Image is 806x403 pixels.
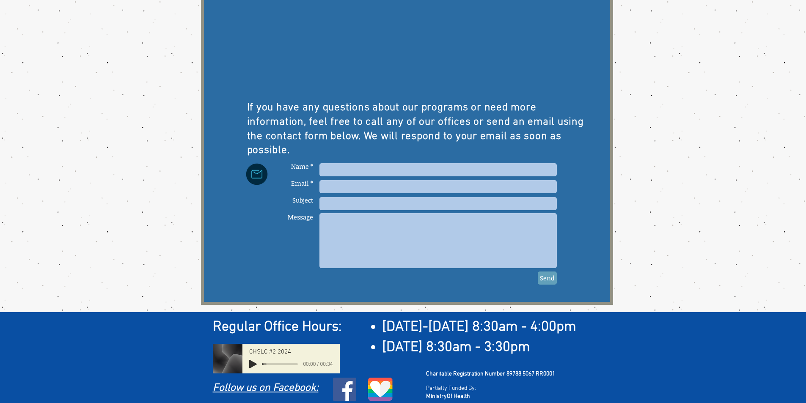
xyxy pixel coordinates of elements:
[298,360,333,368] span: 00:00 / 00:34
[333,378,356,401] ul: Social Bar
[249,349,291,355] span: CHSLC #2 2024
[426,385,476,392] span: Partially Funded By:
[382,339,530,356] span: [DATE] 8:30am - 3:30pm
[382,318,576,336] span: [DATE]-[DATE] 8:30am - 4:00pm
[540,274,555,282] span: Send
[333,378,356,401] img: Facebook
[213,318,342,336] span: Regular Office Hours:
[291,162,313,170] span: Name *
[291,179,313,187] span: Email *
[213,317,600,337] h2: ​
[538,271,557,285] button: Send
[426,393,447,400] span: Ministry
[288,213,313,221] span: Message
[367,378,393,401] img: LGBTQ logo.png
[292,196,313,204] span: Subject
[426,370,555,378] span: Charitable Registration Number 89788 5067 RR0001
[249,360,257,368] button: Play
[247,101,584,157] span: If you have any questions about our programs or need more information, feel free to call any of o...
[213,382,319,395] a: Follow us on Facebook:
[447,393,470,400] span: Of Health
